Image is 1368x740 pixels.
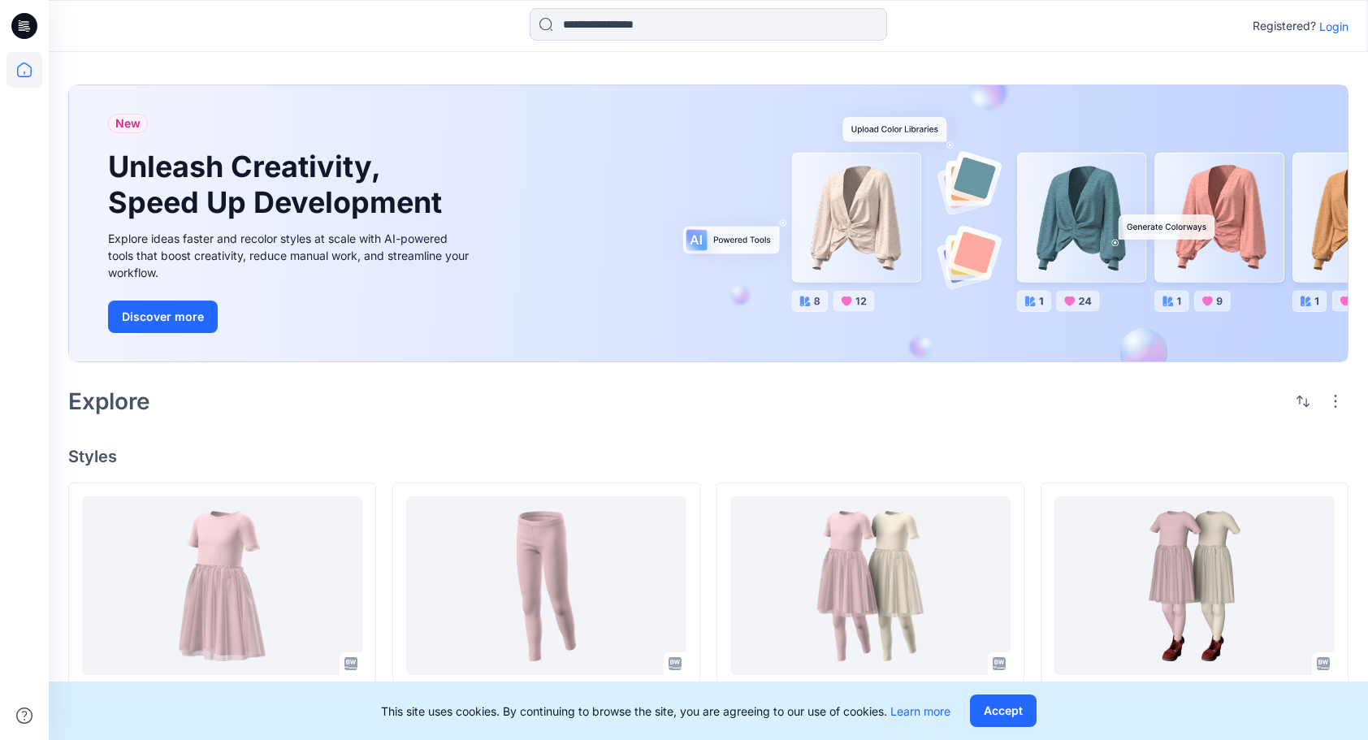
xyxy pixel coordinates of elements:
[1319,18,1349,35] p: Login
[108,230,474,281] div: Explore ideas faster and recolor styles at scale with AI-powered tools that boost creativity, red...
[68,447,1349,466] h4: Styles
[82,496,362,675] a: P5-AG-321 - top
[406,496,686,675] a: P5-AG-321 - legging
[381,703,950,720] p: This site uses cookies. By continuing to browse the site, you are agreeing to our use of cookies.
[115,114,141,133] span: New
[108,301,218,333] button: Discover more
[730,496,1011,675] a: P5-AG-321
[970,695,1037,727] button: Accept
[68,388,150,414] h2: Explore
[108,301,474,333] a: Discover more
[1253,16,1316,36] p: Registered?
[890,704,950,718] a: Learn more
[108,149,449,219] h1: Unleash Creativity, Speed Up Development
[1054,496,1335,675] a: P5_AG_321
